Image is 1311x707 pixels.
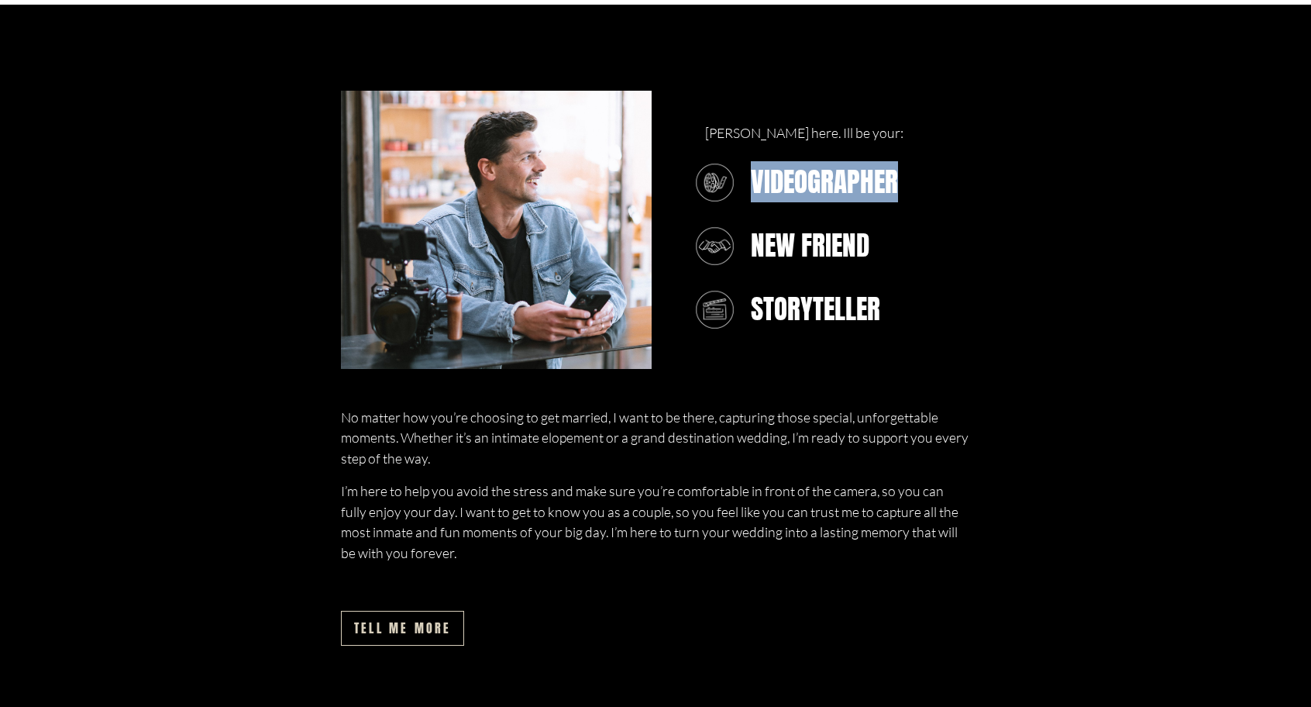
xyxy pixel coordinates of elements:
p: No matter how you’re choosing to get married, I want to be there, capturing those special, unforg... [341,407,970,468]
p: [PERSON_NAME] here. Ill be your: [705,122,1061,143]
a: tell me more [341,611,464,646]
h3: storyteller [751,294,1106,325]
h3: new friend [751,230,1106,261]
h3: VIDEOGRAPHER [751,167,1106,198]
p: I’m here to help you avoid the stress and make sure you’re comfortable in front of the camera, so... [341,481,970,563]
